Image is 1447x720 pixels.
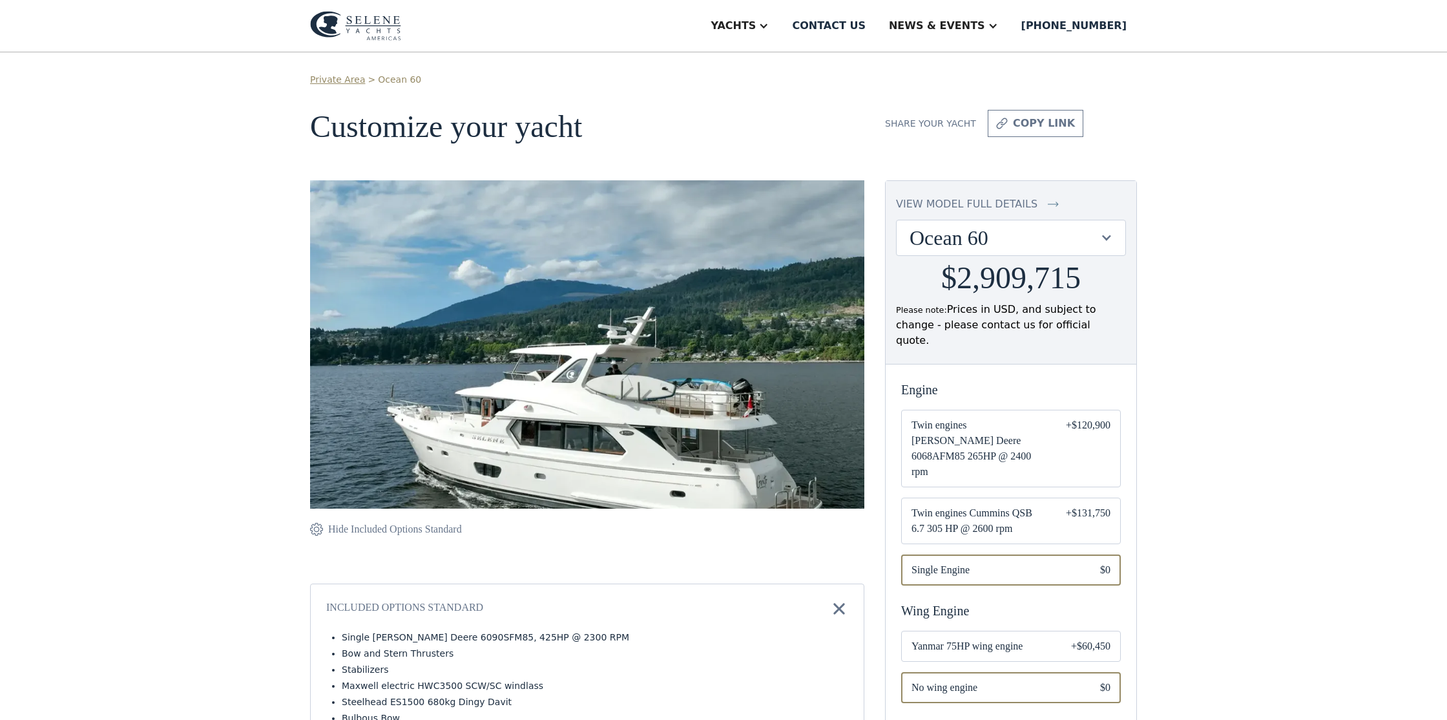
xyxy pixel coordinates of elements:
[911,418,1045,480] span: Twin engines [PERSON_NAME] Deere 6068AFM85 265HP @ 2400 rpm
[911,562,1079,578] span: Single Engine
[310,110,864,144] h1: Customize your yacht
[1066,505,1110,536] div: +$131,750
[368,73,375,87] div: >
[1066,418,1110,480] div: +$120,900
[897,220,1125,255] div: Ocean 60
[911,639,1050,654] span: Yanmar 75HP wing engine
[310,73,365,87] a: Private Area
[326,600,483,618] div: Included Options Standard
[830,600,848,618] img: icon
[1100,562,1110,578] div: $0
[310,11,401,41] img: logo
[910,226,1099,250] div: Ocean 60
[896,302,1126,348] div: Prices in USD, and subject to change - please contact us for official quote.
[1048,196,1059,212] img: icon
[792,18,866,34] div: Contact us
[711,18,756,34] div: Yachts
[1013,116,1075,131] div: copy link
[342,663,848,677] li: Stabilizers
[1071,639,1110,654] div: +$60,450
[885,117,976,131] div: Share your yacht
[342,631,848,644] li: Single [PERSON_NAME] Deere 6090SFM85, 425HP @ 2300 RPM
[941,261,1081,295] h2: $2,909,715
[911,505,1045,536] span: Twin engines Cummins QSB 6.7 305 HP @ 2600 rpm
[342,695,848,709] li: Steelhead ES1500 680kg Dingy Davit
[342,647,848,661] li: Bow and Stern Thrusters
[901,380,1121,399] div: Engine
[342,679,848,693] li: Maxwell electric HWC3500 SCW/SC windlass
[1100,680,1110,695] div: $0
[996,116,1008,131] img: icon
[896,196,1037,212] div: view model full details
[328,522,462,537] div: Hide Included Options Standard
[378,73,421,87] a: Ocean 60
[889,18,985,34] div: News & EVENTS
[901,601,1121,620] div: Wing Engine
[310,522,323,537] img: icon
[896,305,947,315] span: Please note:
[1021,18,1127,34] div: [PHONE_NUMBER]
[988,110,1083,137] a: copy link
[911,680,1079,695] span: No wing engine
[310,522,462,537] a: Hide Included Options Standard
[896,196,1126,212] a: view model full details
